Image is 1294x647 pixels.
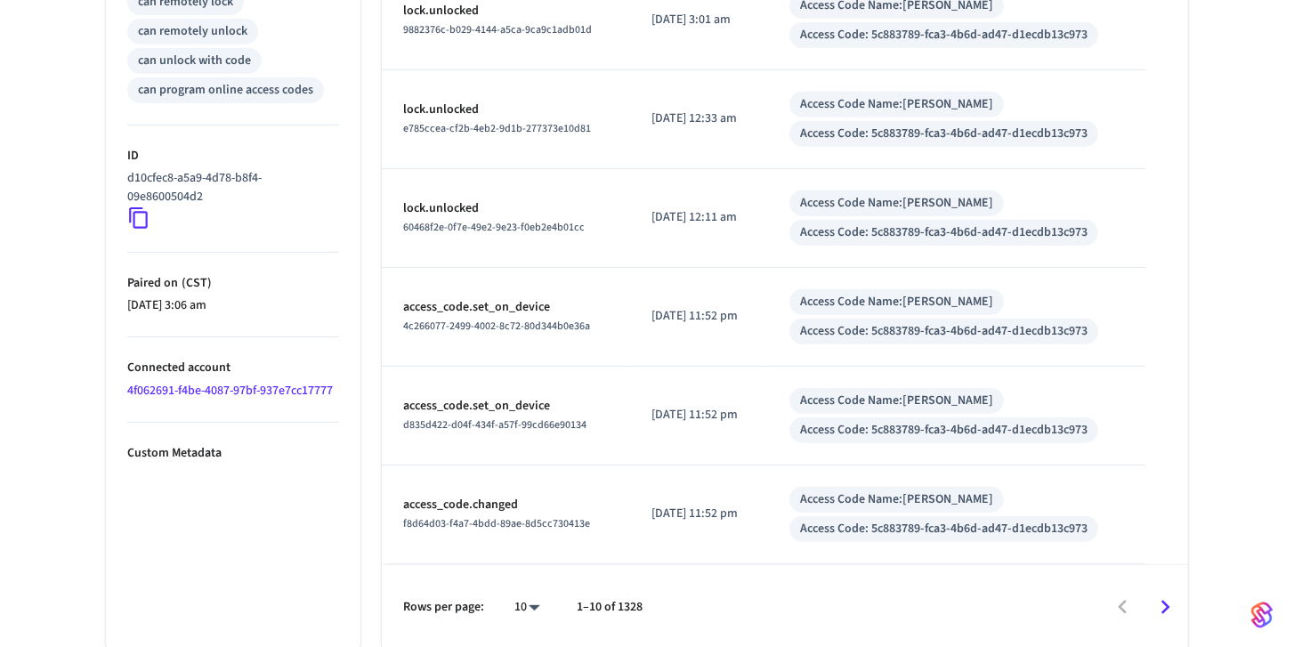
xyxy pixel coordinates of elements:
div: can program online access codes [138,81,313,100]
p: Paired on [127,274,339,293]
div: Access Code: 5c883789-fca3-4b6d-ad47-d1ecdb13c973 [800,125,1088,143]
p: lock.unlocked [403,101,609,119]
div: Access Code Name: [PERSON_NAME] [800,293,993,311]
button: Go to next page [1144,586,1186,628]
p: access_code.changed [403,496,609,514]
span: f8d64d03-f4a7-4bdd-89ae-8d5cc730413e [403,516,590,531]
p: [DATE] 11:52 pm [651,406,748,425]
img: SeamLogoGradient.69752ec5.svg [1251,601,1273,629]
span: 4c266077-2499-4002-8c72-80d344b0e36a [403,319,590,334]
p: 1–10 of 1328 [577,598,643,617]
p: [DATE] 12:11 am [651,208,748,227]
span: ( CST ) [178,274,212,292]
p: Connected account [127,359,339,377]
p: Rows per page: [403,598,484,617]
div: Access Code: 5c883789-fca3-4b6d-ad47-d1ecdb13c973 [800,223,1088,242]
a: 4f062691-f4be-4087-97bf-937e7cc17777 [127,382,333,400]
div: Access Code: 5c883789-fca3-4b6d-ad47-d1ecdb13c973 [800,322,1088,341]
p: [DATE] 12:33 am [651,109,748,128]
p: [DATE] 3:06 am [127,296,339,315]
span: e785ccea-cf2b-4eb2-9d1b-277373e10d81 [403,121,591,136]
span: 9882376c-b029-4144-a5ca-9ca9c1adb01d [403,22,592,37]
p: d10cfec8-a5a9-4d78-b8f4-09e8600504d2 [127,169,332,206]
p: ID [127,147,339,166]
p: Custom Metadata [127,444,339,463]
div: Access Code Name: [PERSON_NAME] [800,392,993,410]
span: d835d422-d04f-434f-a57f-99cd66e90134 [403,417,586,433]
div: Access Code Name: [PERSON_NAME] [800,194,993,213]
p: [DATE] 11:52 pm [651,505,748,523]
p: access_code.set_on_device [403,298,609,317]
div: 10 [505,594,548,620]
div: Access Code: 5c883789-fca3-4b6d-ad47-d1ecdb13c973 [800,520,1088,538]
span: 60468f2e-0f7e-49e2-9e23-f0eb2e4b01cc [403,220,585,235]
div: Access Code: 5c883789-fca3-4b6d-ad47-d1ecdb13c973 [800,26,1088,44]
p: access_code.set_on_device [403,397,609,416]
p: [DATE] 11:52 pm [651,307,748,326]
div: Access Code Name: [PERSON_NAME] [800,95,993,114]
div: can remotely unlock [138,22,247,41]
div: can unlock with code [138,52,251,70]
p: lock.unlocked [403,2,609,20]
p: lock.unlocked [403,199,609,218]
p: [DATE] 3:01 am [651,11,748,29]
div: Access Code Name: [PERSON_NAME] [800,490,993,509]
div: Access Code: 5c883789-fca3-4b6d-ad47-d1ecdb13c973 [800,421,1088,440]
